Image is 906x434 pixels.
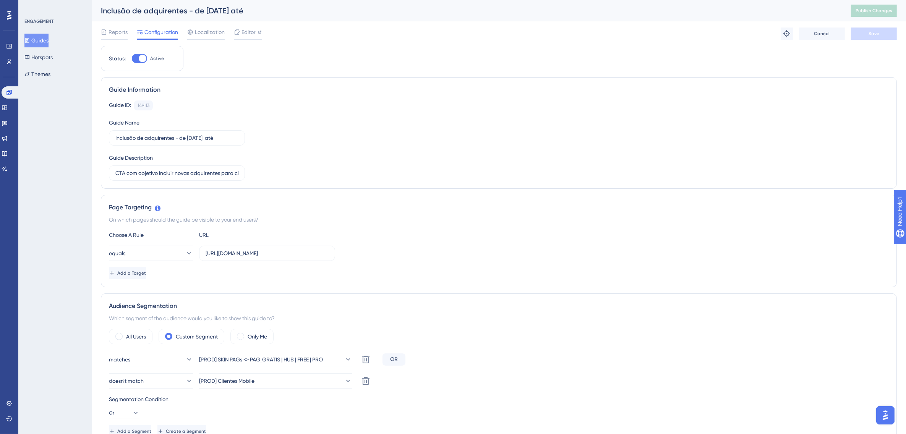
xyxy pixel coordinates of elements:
[144,28,178,37] span: Configuration
[109,267,146,279] button: Add a Target
[109,230,193,240] div: Choose A Rule
[109,373,193,389] button: doesn't match
[814,31,830,37] span: Cancel
[799,28,845,40] button: Cancel
[382,353,405,366] div: OR
[109,410,114,416] span: Or
[199,373,352,389] button: [PROD] Clientes Mobile
[109,355,130,364] span: matches
[109,118,139,127] div: Guide Name
[199,355,323,364] span: [PROD] SKIN PAGs <> PAG_GRATIS | HUB | FREE | PRO
[851,28,897,40] button: Save
[195,28,225,37] span: Localization
[856,8,892,14] span: Publish Changes
[24,34,49,47] button: Guides
[109,85,889,94] div: Guide Information
[109,407,139,419] button: Or
[109,215,889,224] div: On which pages should the guide be visible to your end users?
[115,169,238,177] input: Type your Guide’s Description here
[24,67,50,81] button: Themes
[126,332,146,341] label: All Users
[206,249,329,257] input: yourwebsite.com/path
[18,2,48,11] span: Need Help?
[115,134,238,142] input: Type your Guide’s Name here
[101,5,832,16] div: Inclusão de adquirentes - de [DATE] até
[109,153,153,162] div: Guide Description
[150,55,164,62] span: Active
[24,50,53,64] button: Hotspots
[851,5,897,17] button: Publish Changes
[109,301,889,311] div: Audience Segmentation
[176,332,218,341] label: Custom Segment
[248,332,267,341] label: Only Me
[109,352,193,367] button: matches
[869,31,879,37] span: Save
[109,395,889,404] div: Segmentation Condition
[109,314,889,323] div: Which segment of the audience would you like to show this guide to?
[117,270,146,276] span: Add a Target
[109,249,125,258] span: equals
[199,352,352,367] button: [PROD] SKIN PAGs <> PAG_GRATIS | HUB | FREE | PRO
[109,100,131,110] div: Guide ID:
[109,203,889,212] div: Page Targeting
[199,376,254,385] span: [PROD] Clientes Mobile
[109,376,144,385] span: doesn't match
[24,18,53,24] div: ENGAGEMENT
[109,246,193,261] button: equals
[109,28,128,37] span: Reports
[199,230,283,240] div: URL
[138,102,149,108] div: 149113
[241,28,256,37] span: Editor
[109,54,126,63] div: Status:
[874,404,897,427] iframe: UserGuiding AI Assistant Launcher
